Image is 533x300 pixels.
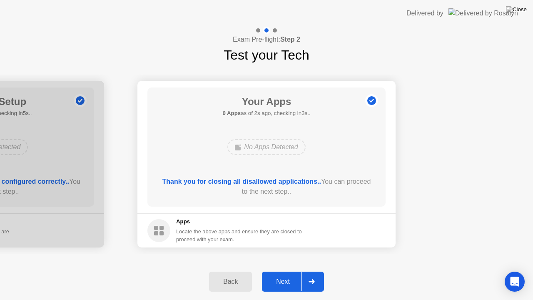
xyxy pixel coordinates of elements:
b: Step 2 [280,36,300,43]
h1: Your Apps [222,94,310,109]
button: Back [209,272,252,292]
img: Delivered by Rosalyn [448,8,518,18]
div: Locate the above apps and ensure they are closed to proceed with your exam. [176,227,302,243]
div: Delivered by [406,8,443,18]
button: Next [262,272,324,292]
div: You can proceed to the next step.. [159,177,374,197]
div: No Apps Detected [227,139,305,155]
div: Back [212,278,249,285]
div: Open Intercom Messenger [505,272,525,292]
div: Next [264,278,301,285]
h5: Apps [176,217,302,226]
b: 0 Apps [222,110,241,116]
img: Close [506,6,527,13]
h5: as of 2s ago, checking in3s.. [222,109,310,117]
h4: Exam Pre-flight: [233,35,300,45]
h1: Test your Tech [224,45,309,65]
b: Thank you for closing all disallowed applications.. [162,178,321,185]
